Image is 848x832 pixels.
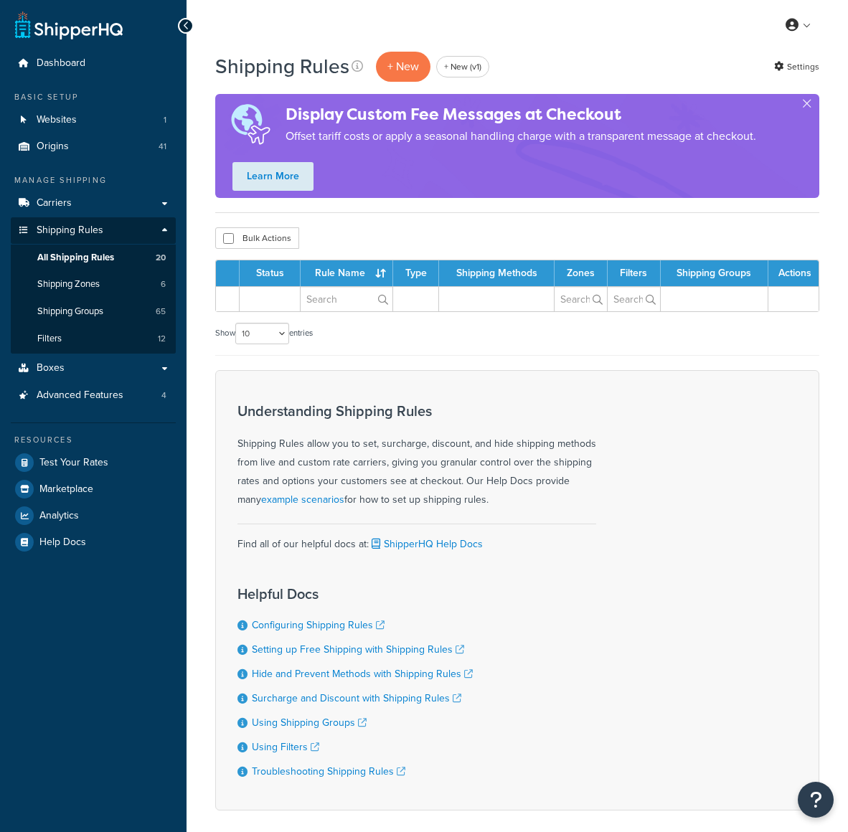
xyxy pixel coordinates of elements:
[37,389,123,402] span: Advanced Features
[39,457,108,469] span: Test Your Rates
[37,362,65,374] span: Boxes
[252,642,464,657] a: Setting up Free Shipping with Shipping Rules
[11,107,176,133] li: Websites
[11,245,176,271] a: All Shipping Rules 20
[240,260,301,286] th: Status
[235,323,289,344] select: Showentries
[237,586,473,602] h3: Helpful Docs
[11,298,176,325] li: Shipping Groups
[164,114,166,126] span: 1
[11,133,176,160] a: Origins 41
[37,333,62,345] span: Filters
[11,271,176,298] a: Shipping Zones 6
[11,434,176,446] div: Resources
[768,260,819,286] th: Actions
[369,536,483,552] a: ShipperHQ Help Docs
[15,11,123,39] a: ShipperHQ Home
[252,764,405,779] a: Troubleshooting Shipping Rules
[37,252,114,264] span: All Shipping Rules
[39,536,86,549] span: Help Docs
[161,278,166,290] span: 6
[798,782,834,818] button: Open Resource Center
[215,52,349,80] h1: Shipping Rules
[156,252,166,264] span: 20
[37,306,103,318] span: Shipping Groups
[11,503,176,529] a: Analytics
[11,529,176,555] a: Help Docs
[11,326,176,352] li: Filters
[215,323,313,344] label: Show entries
[11,382,176,409] a: Advanced Features 4
[608,287,660,311] input: Search
[11,190,176,217] a: Carriers
[39,483,93,496] span: Marketplace
[37,57,85,70] span: Dashboard
[11,217,176,354] li: Shipping Rules
[37,197,72,209] span: Carriers
[301,287,392,311] input: Search
[393,260,439,286] th: Type
[232,162,314,191] a: Learn More
[237,403,596,509] div: Shipping Rules allow you to set, surcharge, discount, and hide shipping methods from live and cus...
[774,57,819,77] a: Settings
[237,403,596,419] h3: Understanding Shipping Rules
[261,492,344,507] a: example scenarios
[555,287,607,311] input: Search
[376,52,430,81] p: + New
[11,298,176,325] a: Shipping Groups 65
[237,524,596,554] div: Find all of our helpful docs at:
[286,103,756,126] h4: Display Custom Fee Messages at Checkout
[608,260,661,286] th: Filters
[159,141,166,153] span: 41
[11,245,176,271] li: All Shipping Rules
[11,174,176,186] div: Manage Shipping
[37,278,100,290] span: Shipping Zones
[286,126,756,146] p: Offset tariff costs or apply a seasonal handling charge with a transparent message at checkout.
[215,94,286,155] img: duties-banner-06bc72dcb5fe05cb3f9472aba00be2ae8eb53ab6f0d8bb03d382ba314ac3c341.png
[301,260,393,286] th: Rule Name
[252,666,473,681] a: Hide and Prevent Methods with Shipping Rules
[158,333,166,345] span: 12
[252,691,461,706] a: Surcharge and Discount with Shipping Rules
[11,326,176,352] a: Filters 12
[11,91,176,103] div: Basic Setup
[215,227,299,249] button: Bulk Actions
[11,107,176,133] a: Websites 1
[11,476,176,502] a: Marketplace
[252,618,385,633] a: Configuring Shipping Rules
[436,56,489,77] a: + New (v1)
[11,133,176,160] li: Origins
[11,217,176,244] a: Shipping Rules
[11,355,176,382] a: Boxes
[39,510,79,522] span: Analytics
[439,260,555,286] th: Shipping Methods
[37,224,103,237] span: Shipping Rules
[252,715,367,730] a: Using Shipping Groups
[11,271,176,298] li: Shipping Zones
[252,739,319,755] a: Using Filters
[11,50,176,77] a: Dashboard
[11,450,176,476] a: Test Your Rates
[156,306,166,318] span: 65
[11,382,176,409] li: Advanced Features
[161,389,166,402] span: 4
[555,260,608,286] th: Zones
[37,114,77,126] span: Websites
[661,260,768,286] th: Shipping Groups
[37,141,69,153] span: Origins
